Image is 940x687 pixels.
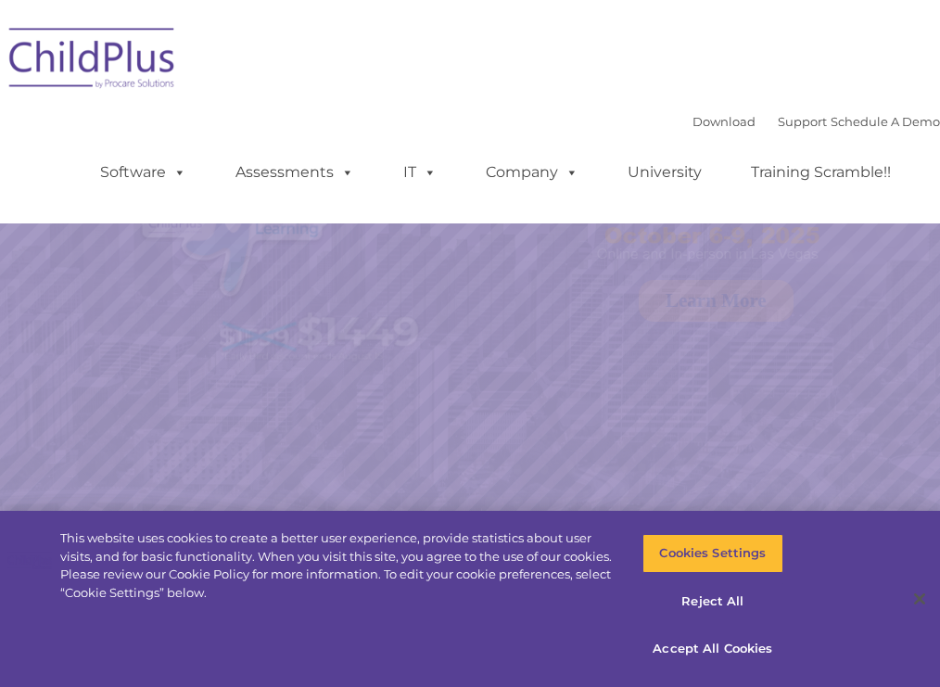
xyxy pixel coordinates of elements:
[778,114,827,129] a: Support
[642,534,783,573] button: Cookies Settings
[82,154,205,191] a: Software
[692,114,756,129] a: Download
[60,529,614,602] div: This website uses cookies to create a better user experience, provide statistics about user visit...
[639,280,794,322] a: Learn More
[732,154,909,191] a: Training Scramble!!
[385,154,455,191] a: IT
[692,114,940,129] font: |
[609,154,720,191] a: University
[831,114,940,129] a: Schedule A Demo
[899,579,940,619] button: Close
[642,630,783,668] button: Accept All Cookies
[467,154,597,191] a: Company
[217,154,373,191] a: Assessments
[642,582,783,621] button: Reject All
